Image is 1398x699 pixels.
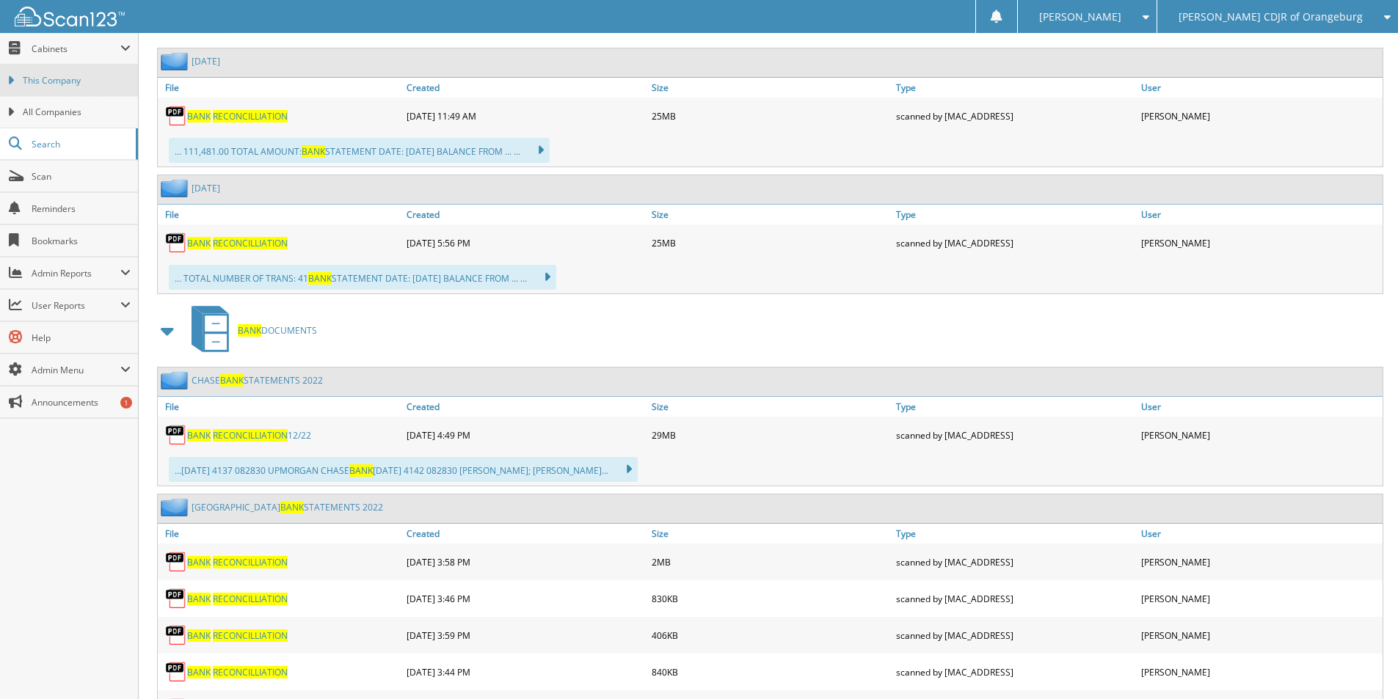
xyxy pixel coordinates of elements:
a: Type [892,78,1137,98]
span: BANK [308,272,332,285]
a: Size [648,78,893,98]
a: CHASEBANKSTATEMENTS 2022 [192,374,323,387]
div: 840KB [648,657,893,687]
span: DOCUMENTS [238,324,317,337]
div: [PERSON_NAME] [1137,420,1383,450]
div: [DATE] 3:46 PM [403,584,648,613]
div: [DATE] 11:49 AM [403,101,648,131]
a: [DATE] [192,55,220,67]
span: BANK [238,324,261,337]
span: Scan [32,170,131,183]
a: Size [648,397,893,417]
img: PDF.png [165,588,187,610]
img: scan123-logo-white.svg [15,7,125,26]
a: BANKDOCUMENTS [183,301,317,359]
img: PDF.png [165,232,187,254]
div: [PERSON_NAME] [1137,547,1383,577]
span: RECONCILLIATION [213,237,288,249]
img: PDF.png [165,624,187,646]
span: Admin Reports [32,267,120,279]
a: User [1137,205,1383,224]
span: BANK [280,501,304,513]
img: PDF.png [165,661,187,683]
a: BANK RECONCILLIATION [187,110,288,122]
a: File [158,524,403,544]
div: ... TOTAL NUMBER OF TRANS: 41 STATEMENT DATE: [DATE] BALANCE FROM ... ... [169,265,556,290]
a: User [1137,397,1383,417]
div: 830KB [648,584,893,613]
span: Search [32,138,128,150]
span: BANK [187,666,211,678]
span: Admin Menu [32,364,120,376]
div: [DATE] 4:49 PM [403,420,648,450]
span: BANK [187,110,211,122]
span: BANK [302,145,325,158]
a: File [158,78,403,98]
span: All Companies [23,106,131,119]
span: BANK [187,629,211,642]
img: PDF.png [165,105,187,127]
span: Bookmarks [32,235,131,247]
span: This Company [23,74,131,87]
span: RECONCILLIATION [213,593,288,605]
a: Type [892,524,1137,544]
div: 2MB [648,547,893,577]
span: Cabinets [32,43,120,55]
a: File [158,205,403,224]
a: Size [648,205,893,224]
a: Size [648,524,893,544]
span: Announcements [32,396,131,409]
div: scanned by [MAC_ADDRESS] [892,657,1137,687]
div: scanned by [MAC_ADDRESS] [892,584,1137,613]
span: User Reports [32,299,120,312]
img: PDF.png [165,424,187,446]
img: folder2.png [161,371,192,389]
div: ... 111,481.00 TOTAL AMOUNT: STATEMENT DATE: [DATE] BALANCE FROM ... ... [169,138,550,163]
div: scanned by [MAC_ADDRESS] [892,621,1137,650]
a: BANK RECONCILLIATION [187,556,288,568]
span: BANK [187,556,211,568]
div: 25MB [648,228,893,257]
a: User [1137,524,1383,544]
a: [GEOGRAPHIC_DATA]BANKSTATEMENTS 2022 [192,501,383,513]
div: scanned by [MAC_ADDRESS] [892,228,1137,257]
a: BANK RECONCILLIATION [187,666,288,678]
span: BANK [187,429,211,442]
span: BANK [187,237,211,249]
div: scanned by [MAC_ADDRESS] [892,420,1137,450]
a: BANK RECONCILLIATION [187,629,288,642]
a: [DATE] [192,182,220,194]
div: [DATE] 3:58 PM [403,547,648,577]
div: scanned by [MAC_ADDRESS] [892,547,1137,577]
div: [DATE] 3:44 PM [403,657,648,687]
a: File [158,397,403,417]
div: [PERSON_NAME] [1137,621,1383,650]
a: BANK RECONCILLIATION [187,237,288,249]
a: BANK RECONCILLIATION [187,593,288,605]
span: Help [32,332,131,344]
span: RECONCILLIATION [213,556,288,568]
span: BANK [187,593,211,605]
div: [DATE] 3:59 PM [403,621,648,650]
a: BANK RECONCILLIATION12/22 [187,429,311,442]
div: scanned by [MAC_ADDRESS] [892,101,1137,131]
img: folder2.png [161,498,192,516]
span: Reminders [32,202,131,215]
span: RECONCILLIATION [213,429,288,442]
div: [PERSON_NAME] [1137,584,1383,613]
div: [PERSON_NAME] [1137,657,1383,687]
span: [PERSON_NAME] [1039,12,1121,21]
img: folder2.png [161,179,192,197]
a: Created [403,205,648,224]
div: 406KB [648,621,893,650]
a: Created [403,78,648,98]
img: folder2.png [161,52,192,70]
a: Created [403,524,648,544]
span: RECONCILLIATION [213,666,288,678]
span: [PERSON_NAME] CDJR of Orangeburg [1179,12,1363,21]
span: BANK [220,374,244,387]
img: PDF.png [165,551,187,573]
span: RECONCILLIATION [213,629,288,642]
div: 25MB [648,101,893,131]
span: BANK [349,464,373,477]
